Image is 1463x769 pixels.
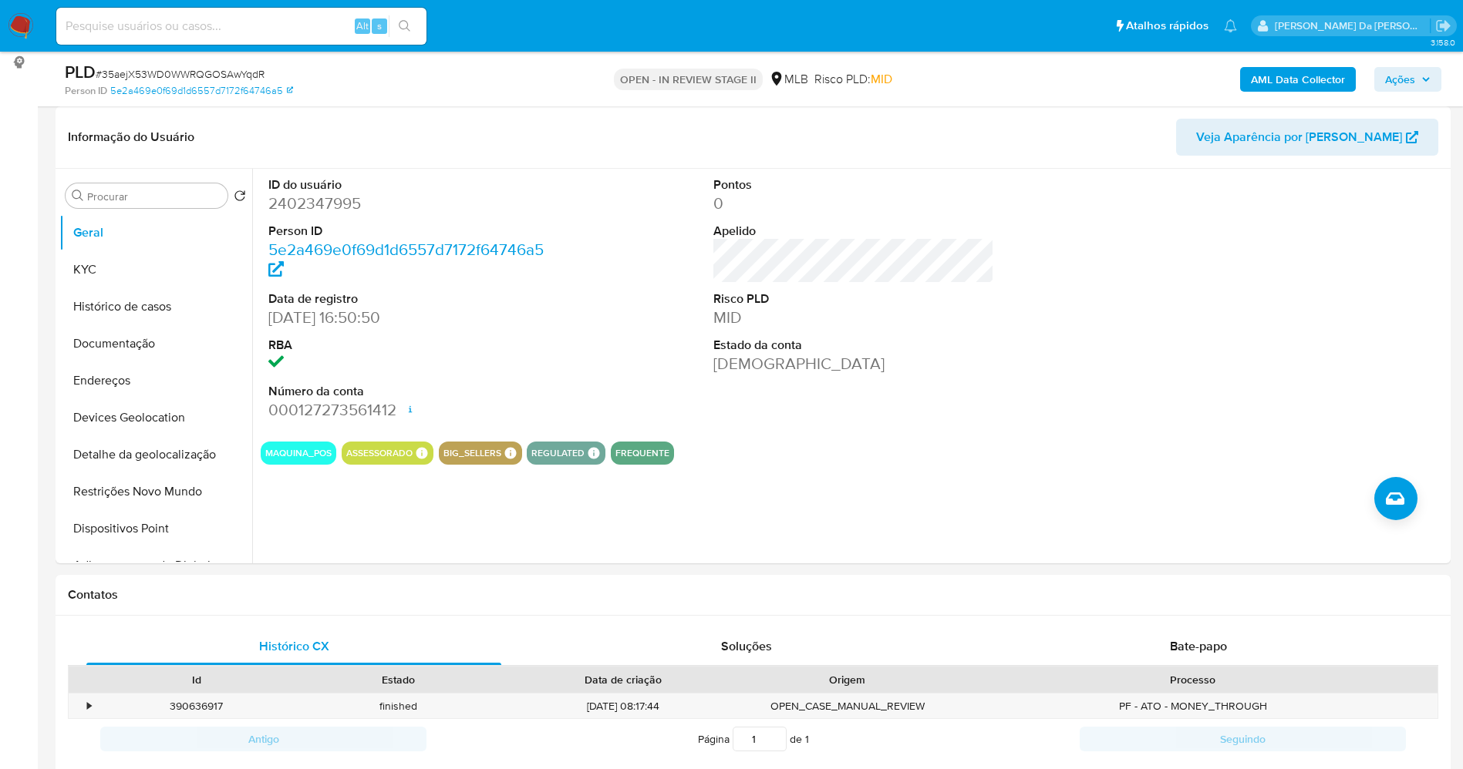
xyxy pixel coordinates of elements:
dt: Risco PLD [713,290,995,307]
span: Histórico CX [259,637,329,655]
span: # 35aejX53WD0WWRQGOSAwYqdR [96,66,265,82]
span: Página de [698,727,809,751]
span: s [377,18,382,33]
span: MID [871,70,892,88]
span: Soluções [721,637,772,655]
span: 3.158.0 [1431,36,1455,49]
a: Notificações [1224,19,1237,32]
span: Bate-papo [1170,637,1227,655]
button: Adiantamentos de Dinheiro [59,547,252,584]
dd: [DEMOGRAPHIC_DATA] [713,353,995,374]
dd: 0 [713,193,995,214]
span: Alt [356,18,369,33]
span: Atalhos rápidos [1126,18,1208,34]
button: AML Data Collector [1240,67,1356,92]
button: Retornar ao pedido padrão [234,190,246,207]
a: 5e2a469e0f69d1d6557d7172f64746a5 [110,84,293,98]
span: 1 [805,731,809,747]
button: Dispositivos Point [59,510,252,547]
div: Data de criação [511,672,736,687]
input: Procurar [87,190,221,203]
div: 390636917 [96,693,298,719]
dt: Apelido [713,223,995,240]
input: Pesquise usuários ou casos... [56,16,426,36]
dt: Person ID [268,223,550,240]
dt: Estado da conta [713,337,995,354]
div: [DATE] 08:17:44 [500,693,747,719]
span: Ações [1385,67,1415,92]
b: AML Data Collector [1251,67,1345,92]
button: Restrições Novo Mundo [59,473,252,510]
div: OPEN_CASE_MANUAL_REVIEW [747,693,949,719]
dd: [DATE] 16:50:50 [268,307,550,328]
dt: ID do usuário [268,176,550,193]
button: search-icon [389,15,420,37]
b: Person ID [65,84,107,98]
p: patricia.varelo@mercadopago.com.br [1275,18,1431,33]
div: Estado [308,672,489,687]
p: OPEN - IN REVIEW STAGE II [614,69,763,90]
button: Geral [59,214,252,251]
h1: Contatos [68,587,1438,603]
button: Devices Geolocation [59,399,252,436]
dd: 2402347995 [268,193,550,214]
button: Procurar [72,190,84,202]
button: KYC [59,251,252,288]
button: Endereços [59,362,252,399]
div: Origem [757,672,938,687]
dt: RBA [268,337,550,354]
span: Risco PLD: [814,71,892,88]
div: • [87,699,91,714]
button: Antigo [100,727,426,751]
div: PF - ATO - MONEY_THROUGH [949,693,1438,719]
a: 5e2a469e0f69d1d6557d7172f64746a5 [268,238,544,282]
button: Veja Aparência por [PERSON_NAME] [1176,119,1438,156]
dd: MID [713,307,995,328]
button: Ações [1374,67,1441,92]
b: PLD [65,59,96,84]
button: Detalhe da geolocalização [59,436,252,473]
div: MLB [769,71,808,88]
div: Processo [959,672,1427,687]
button: Seguindo [1080,727,1406,751]
div: Id [106,672,287,687]
a: Sair [1435,18,1451,34]
dt: Número da conta [268,383,550,400]
h1: Informação do Usuário [68,129,194,145]
dt: Pontos [713,176,995,193]
div: finished [298,693,500,719]
dt: Data de registro [268,290,550,307]
button: Histórico de casos [59,288,252,325]
span: Veja Aparência por [PERSON_NAME] [1196,119,1402,156]
dd: 000127273561412 [268,399,550,421]
button: Documentação [59,325,252,362]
